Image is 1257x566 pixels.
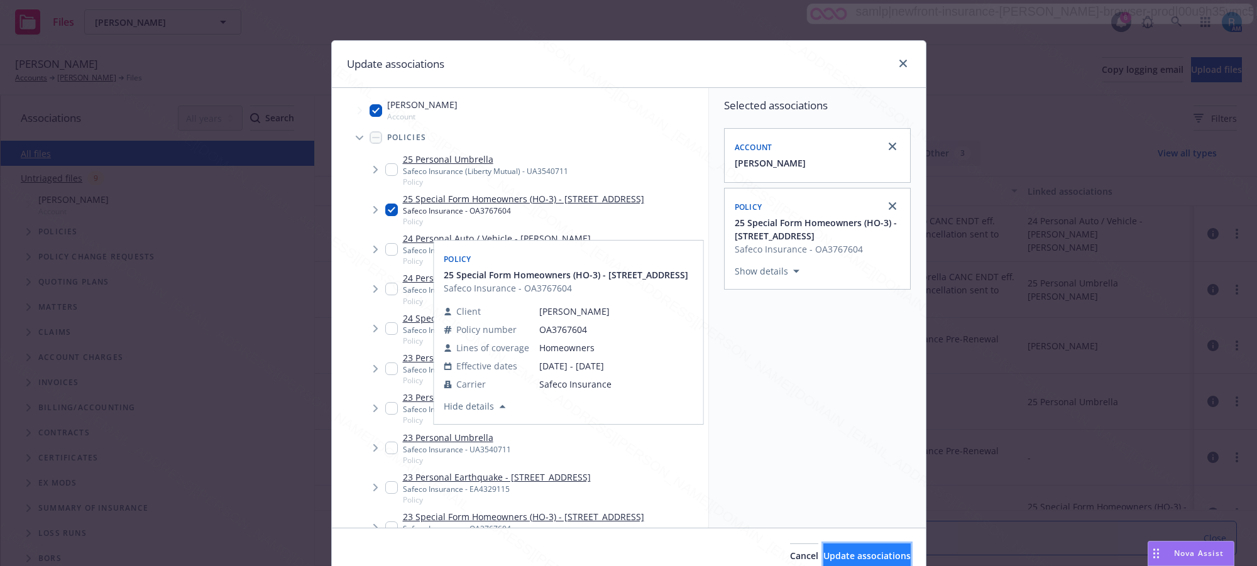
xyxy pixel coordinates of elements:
[387,98,458,111] span: [PERSON_NAME]
[444,281,688,295] span: Safeco Insurance - OA3767604
[403,245,591,256] div: Safeco Insurance (Liberty Mutual) - A3311181
[735,242,903,256] span: Safeco Insurance - OA3767604
[539,341,612,354] span: Homeowners
[403,335,644,346] span: Policy
[724,98,911,113] span: Selected associations
[347,56,444,72] h1: Update associations
[1148,542,1164,565] div: Drag to move
[403,325,644,335] div: Safeco Insurance - OA3767604
[735,142,772,153] span: Account
[403,415,591,425] span: Policy
[539,378,612,391] span: Safeco Insurance
[403,510,644,523] a: 23 Special Form Homeowners (HO-3) - [STREET_ADDRESS]
[403,404,591,415] div: Safeco Insurance - EX6845849
[403,216,644,227] span: Policy
[387,111,458,122] span: Account
[403,523,644,534] div: Safeco Insurance - OA3767604
[456,359,517,373] span: Effective dates
[403,205,644,216] div: Safeco Insurance - OA3767604
[735,216,903,242] button: 25 Special Form Homeowners (HO-3) - [STREET_ADDRESS]
[730,264,804,279] button: Show details
[403,166,568,177] div: Safeco Insurance (Liberty Mutual) - UA3540711
[403,192,644,205] a: 25 Special Form Homeowners (HO-3) - [STREET_ADDRESS]
[456,305,481,318] span: Client
[403,296,511,307] span: Policy
[456,341,529,354] span: Lines of coverage
[896,56,911,71] a: close
[735,156,806,170] button: [PERSON_NAME]
[403,431,511,444] a: 23 Personal Umbrella
[403,256,591,266] span: Policy
[1148,541,1234,566] button: Nova Assist
[403,375,591,386] span: Policy
[885,199,900,214] a: close
[444,254,471,264] span: Policy
[539,305,612,318] span: [PERSON_NAME]
[439,399,510,414] button: Hide details
[790,550,818,562] span: Cancel
[403,484,591,494] div: Safeco Insurance - EA4329115
[456,378,486,391] span: Carrier
[823,550,911,562] span: Update associations
[885,139,900,154] a: close
[387,134,427,141] span: Policies
[403,471,591,484] a: 23 Personal Earthquake - [STREET_ADDRESS]
[403,351,591,364] a: 23 Personal Auto / Vehicle - [PERSON_NAME]
[403,455,511,465] span: Policy
[735,202,762,212] span: Policy
[403,285,511,295] div: Safeco Insurance - UA3540711
[403,391,591,404] a: 23 Personal Earthquake - [STREET_ADDRESS]
[1174,548,1224,558] span: Nova Assist
[403,312,644,325] a: 24 Special Form Homeowners (HO-3) - [STREET_ADDRESS]
[403,364,591,375] div: Safeco Insurance - A3311181
[403,271,511,285] a: 24 Personal Umbrella
[403,494,591,505] span: Policy
[539,323,612,336] span: OA3767604
[444,268,688,281] button: 25 Special Form Homeowners (HO-3) - [STREET_ADDRESS]
[456,323,517,336] span: Policy number
[539,359,612,373] span: [DATE] - [DATE]
[403,232,591,245] a: 24 Personal Auto / Vehicle - [PERSON_NAME]
[403,177,568,187] span: Policy
[403,153,568,166] a: 25 Personal Umbrella
[403,444,511,455] div: Safeco Insurance - UA3540711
